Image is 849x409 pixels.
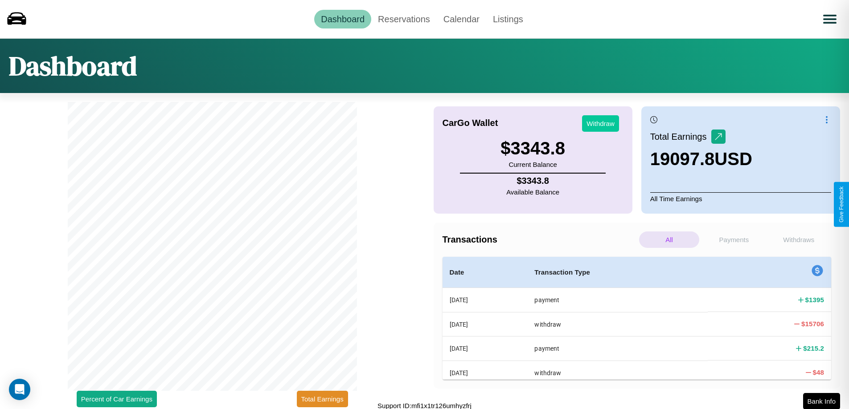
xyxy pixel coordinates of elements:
[803,344,824,353] h4: $ 215.2
[443,288,528,312] th: [DATE]
[450,267,521,278] h4: Date
[838,186,845,223] div: Give Feedback
[527,288,708,312] th: payment
[437,10,486,28] a: Calendar
[650,129,711,145] p: Total Earnings
[297,391,348,407] button: Total Earnings
[486,10,530,28] a: Listings
[443,360,528,385] th: [DATE]
[813,368,824,377] h4: $ 48
[527,360,708,385] th: withdraw
[443,235,637,245] h4: Transactions
[371,10,437,28] a: Reservations
[805,295,824,304] h4: $ 1395
[9,379,30,400] div: Open Intercom Messenger
[769,231,829,248] p: Withdraws
[801,319,824,328] h4: $ 15706
[314,10,371,28] a: Dashboard
[527,312,708,336] th: withdraw
[582,115,619,132] button: Withdraw
[506,186,559,198] p: Available Balance
[639,231,699,248] p: All
[500,138,565,158] h3: $ 3343.8
[443,336,528,360] th: [DATE]
[704,231,764,248] p: Payments
[817,7,842,32] button: Open menu
[534,267,701,278] h4: Transaction Type
[9,48,137,84] h1: Dashboard
[650,149,752,169] h3: 19097.8 USD
[527,336,708,360] th: payment
[443,118,498,128] h4: CarGo Wallet
[500,158,565,170] p: Current Balance
[77,391,157,407] button: Percent of Car Earnings
[650,192,831,205] p: All Time Earnings
[506,176,559,186] h4: $ 3343.8
[443,312,528,336] th: [DATE]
